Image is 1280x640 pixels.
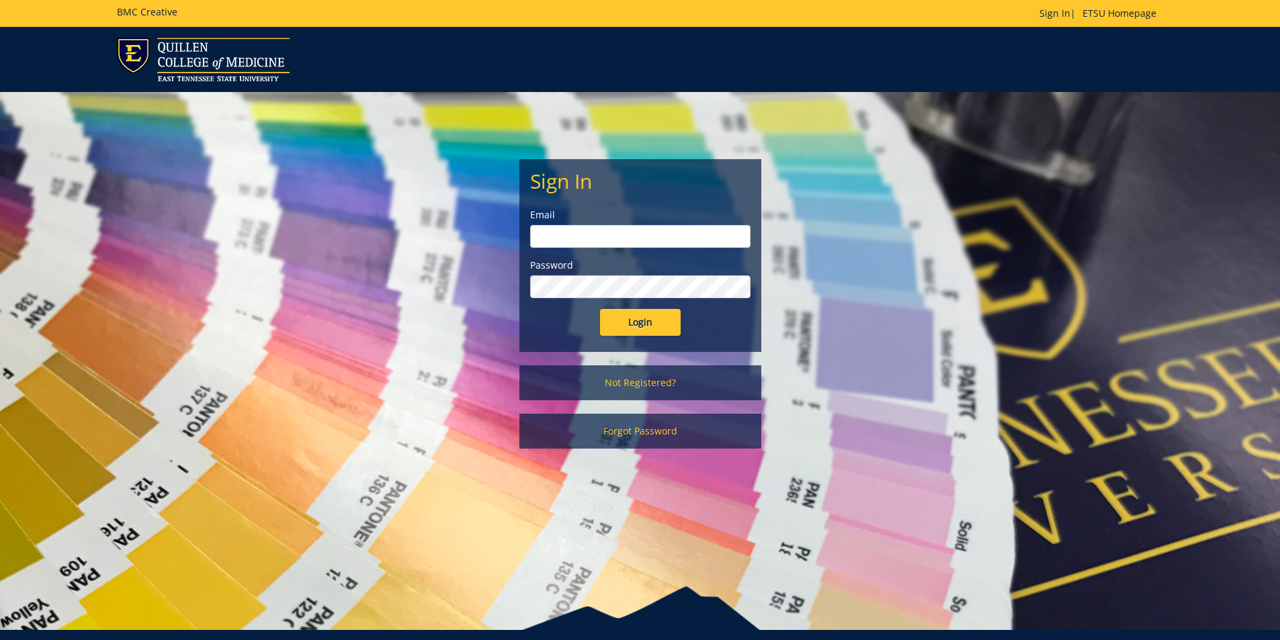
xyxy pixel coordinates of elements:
[519,365,761,400] a: Not Registered?
[1039,7,1070,19] a: Sign In
[519,414,761,449] a: Forgot Password
[530,208,751,222] label: Email
[530,259,751,272] label: Password
[117,38,290,81] img: ETSU logo
[1039,7,1163,20] p: |
[117,7,177,17] h5: BMC Creative
[600,309,681,336] input: Login
[530,170,751,192] h2: Sign In
[1076,7,1163,19] a: ETSU Homepage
